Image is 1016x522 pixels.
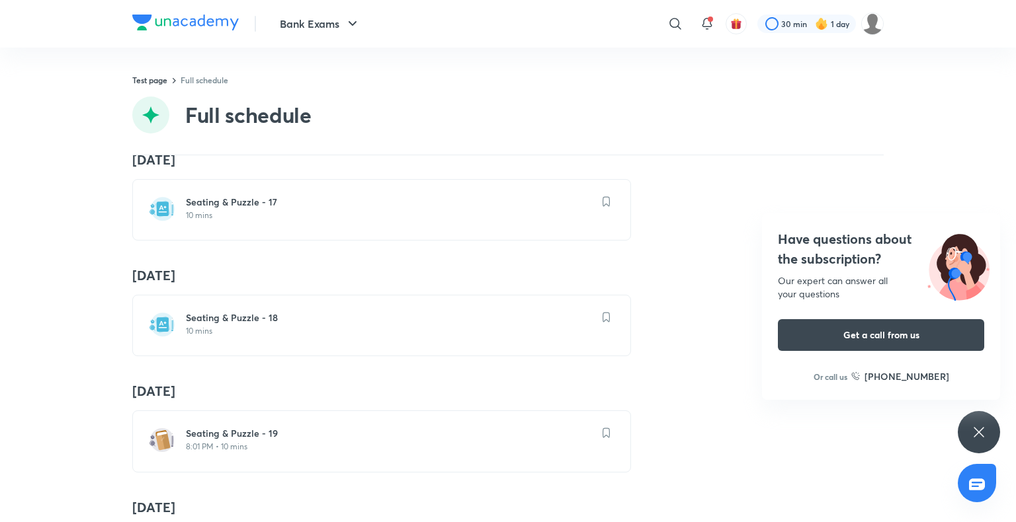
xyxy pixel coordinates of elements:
h6: [PHONE_NUMBER] [865,369,949,383]
h4: [DATE] [132,151,884,168]
img: avatar [730,18,742,30]
h2: Full schedule [185,102,312,128]
p: 10 mins [186,210,593,221]
h4: [DATE] [132,267,884,284]
img: test [149,196,175,222]
img: save [603,428,611,438]
a: Company Logo [132,15,239,34]
h4: [DATE] [132,383,884,400]
img: shruti garg [861,13,884,35]
a: Full schedule [181,75,228,85]
img: save [603,196,611,207]
h4: [DATE] [132,499,884,516]
p: 10 mins [186,326,593,336]
h6: Seating & Puzzle - 17 [186,196,593,209]
img: Company Logo [132,15,239,30]
button: avatar [726,13,747,34]
img: streak [815,17,828,30]
img: test [149,427,175,453]
div: Our expert can answer all your questions [778,274,984,301]
button: Get a call from us [778,319,984,351]
img: ttu_illustration_new.svg [917,229,1000,301]
h4: Have questions about the subscription? [778,229,984,269]
h6: Seating & Puzzle - 19 [186,427,593,440]
img: test [149,311,175,338]
button: Bank Exams [272,11,368,37]
p: Or call us [814,371,847,383]
img: save [603,312,611,322]
h6: Seating & Puzzle - 18 [186,311,593,324]
a: [PHONE_NUMBER] [851,369,949,383]
p: 8:01 PM • 10 mins [186,441,593,452]
a: Test page [132,75,167,85]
